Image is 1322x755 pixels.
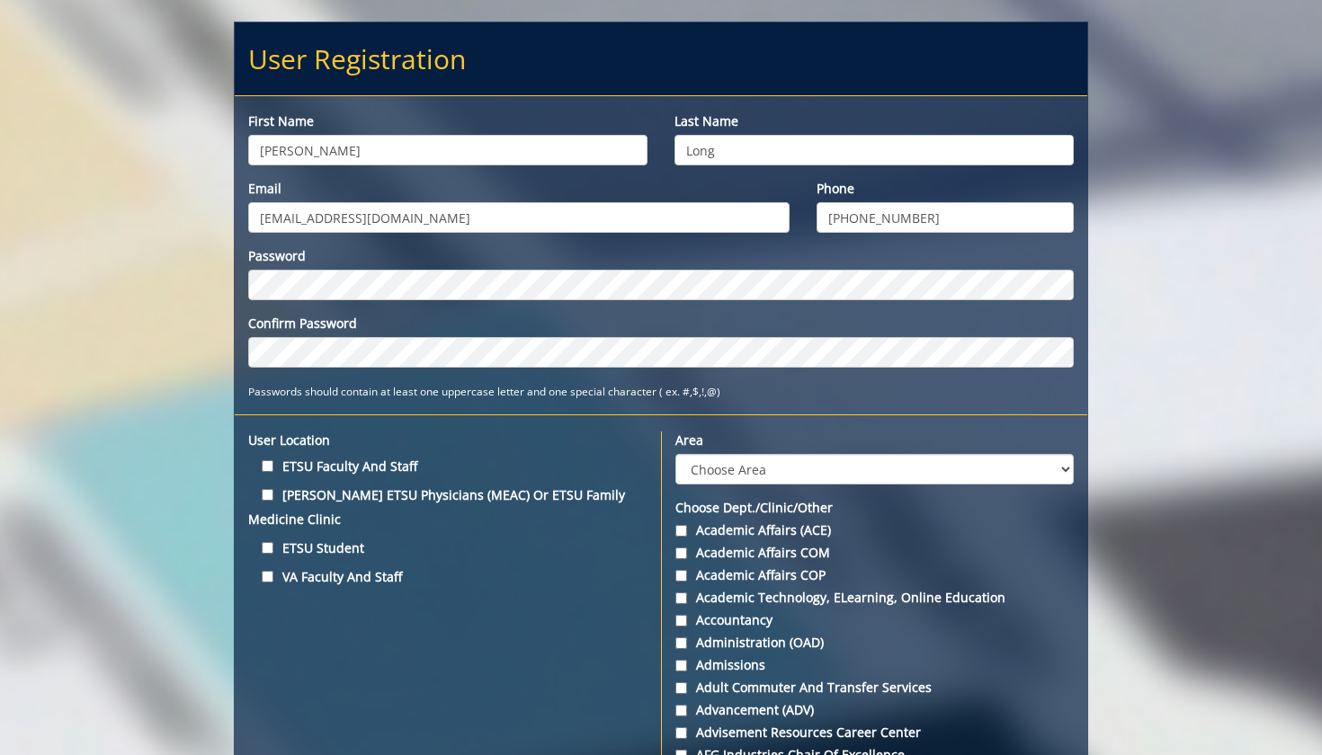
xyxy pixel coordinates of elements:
[248,536,648,560] label: ETSU Student
[248,247,1074,265] label: Password
[248,454,648,478] label: ETSU Faculty and Staff
[675,724,1074,742] label: Advisement Resources Career Center
[675,431,1074,449] label: Area
[675,544,1074,562] label: Academic Affairs COM
[235,22,1087,95] h2: User Registration
[675,656,1074,674] label: Admissions
[675,634,1074,652] label: Administration (OAD)
[248,431,648,449] label: User location
[248,112,648,130] label: First name
[675,589,1074,607] label: Academic Technology, eLearning, Online Education
[248,564,648,589] label: VA Faculty and Staff
[248,180,790,198] label: Email
[675,521,1074,539] label: Academic Affairs (ACE)
[675,611,1074,629] label: Accountancy
[675,679,1074,697] label: Adult Commuter and Transfer Services
[675,499,1074,517] label: Choose Dept./Clinic/Other
[248,315,1074,333] label: Confirm Password
[248,483,648,531] label: [PERSON_NAME] ETSU Physicians (MEAC) or ETSU Family Medicine Clinic
[675,701,1074,719] label: Advancement (ADV)
[675,566,1074,584] label: Academic Affairs COP
[248,384,720,398] small: Passwords should contain at least one uppercase letter and one special character ( ex. #,$,!,@)
[817,180,1074,198] label: Phone
[674,112,1074,130] label: Last name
